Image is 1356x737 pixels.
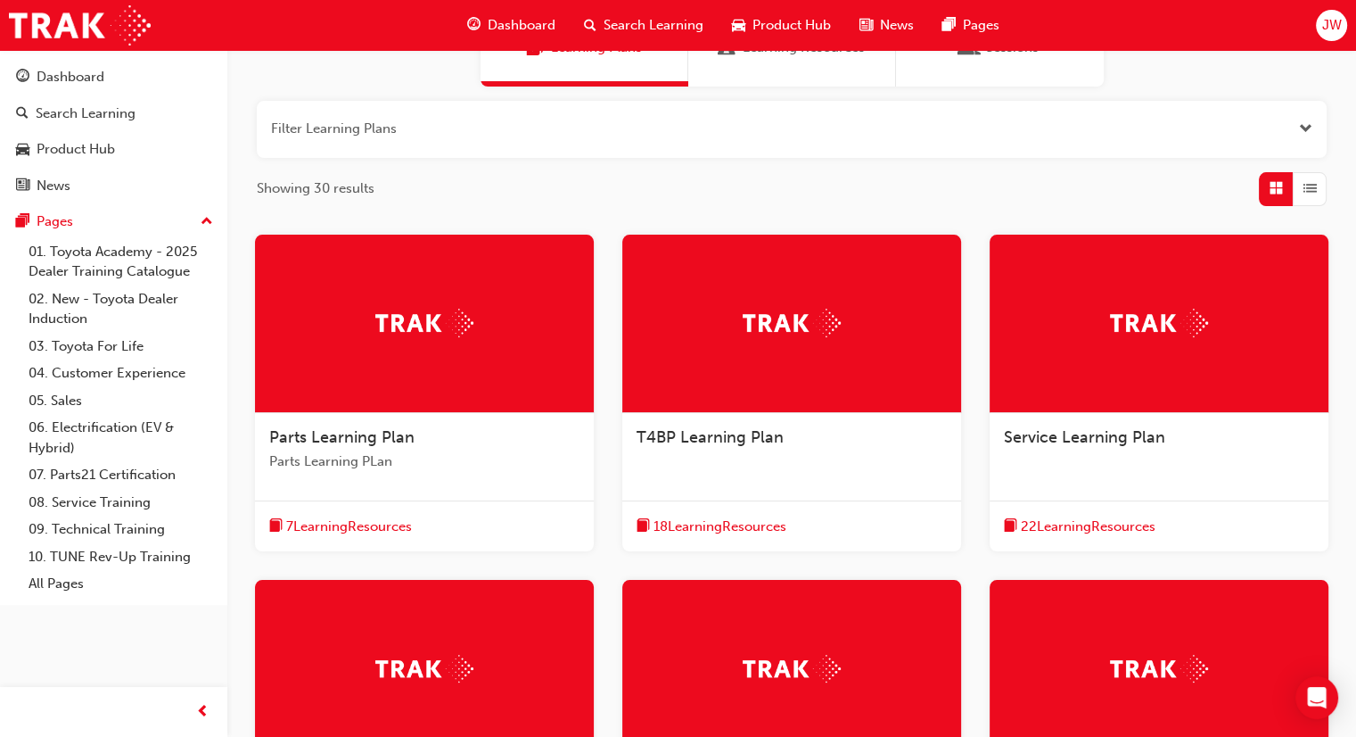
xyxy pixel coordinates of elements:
[269,451,579,472] span: Parts Learning PLan
[963,15,999,36] span: Pages
[467,14,481,37] span: guage-icon
[880,15,914,36] span: News
[1110,309,1208,336] img: Trak
[37,139,115,160] div: Product Hub
[21,414,220,461] a: 06. Electrification (EV & Hybrid)
[1021,517,1155,537] span: 22 Learning Resources
[21,333,220,360] a: 03. Toyota For Life
[637,427,784,447] span: T4BP Learning Plan
[16,178,29,195] span: news-icon
[375,655,473,683] img: Trak
[21,461,220,489] a: 07. Parts21 Certification
[622,235,961,552] a: TrakT4BP Learning Planbook-icon18LearningResources
[21,489,220,517] a: 08. Service Training
[257,178,374,199] span: Showing 30 results
[1270,178,1283,199] span: Grid
[1316,10,1347,41] button: JW
[201,211,213,234] span: up-icon
[928,7,1014,44] a: pages-iconPages
[990,235,1328,552] a: TrakService Learning Planbook-icon22LearningResources
[7,97,220,130] a: Search Learning
[718,37,736,58] span: Learning Resources
[1004,516,1155,538] button: book-icon22LearningResources
[269,516,283,538] span: book-icon
[375,309,473,336] img: Trak
[21,286,220,333] a: 02. New - Toyota Dealer Induction
[526,37,544,58] span: Learning Plans
[196,701,210,724] span: prev-icon
[488,15,555,36] span: Dashboard
[7,205,220,238] button: Pages
[845,7,928,44] a: news-iconNews
[16,106,29,122] span: search-icon
[36,104,136,124] div: Search Learning
[37,67,104,87] div: Dashboard
[604,15,703,36] span: Search Learning
[637,516,650,538] span: book-icon
[1110,655,1208,683] img: Trak
[961,37,979,58] span: Sessions
[21,543,220,571] a: 10. TUNE Rev-Up Training
[21,360,220,387] a: 04. Customer Experience
[453,7,570,44] a: guage-iconDashboard
[269,516,412,538] button: book-icon7LearningResources
[269,427,415,447] span: Parts Learning Plan
[1321,15,1341,36] span: JW
[16,142,29,158] span: car-icon
[21,516,220,543] a: 09. Technical Training
[732,14,745,37] span: car-icon
[637,516,786,538] button: book-icon18LearningResources
[1303,178,1317,199] span: List
[718,7,845,44] a: car-iconProduct Hub
[16,214,29,230] span: pages-icon
[21,387,220,415] a: 05. Sales
[286,517,412,537] span: 7 Learning Resources
[21,570,220,598] a: All Pages
[570,7,718,44] a: search-iconSearch Learning
[584,14,596,37] span: search-icon
[1004,516,1017,538] span: book-icon
[7,170,220,203] a: News
[942,14,956,37] span: pages-icon
[859,14,873,37] span: news-icon
[1295,676,1338,719] div: Open Intercom Messenger
[16,70,29,86] span: guage-icon
[752,15,831,36] span: Product Hub
[653,517,786,537] span: 18 Learning Resources
[255,235,594,552] a: TrakParts Learning PlanParts Learning PLanbook-icon7LearningResources
[21,238,220,286] a: 01. Toyota Academy - 2025 Dealer Training Catalogue
[1004,427,1165,447] span: Service Learning Plan
[37,176,70,196] div: News
[743,309,841,336] img: Trak
[7,133,220,166] a: Product Hub
[743,655,841,683] img: Trak
[1299,119,1312,139] button: Open the filter
[9,5,151,46] img: Trak
[7,57,220,205] button: DashboardSearch LearningProduct HubNews
[7,61,220,94] a: Dashboard
[37,211,73,232] div: Pages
